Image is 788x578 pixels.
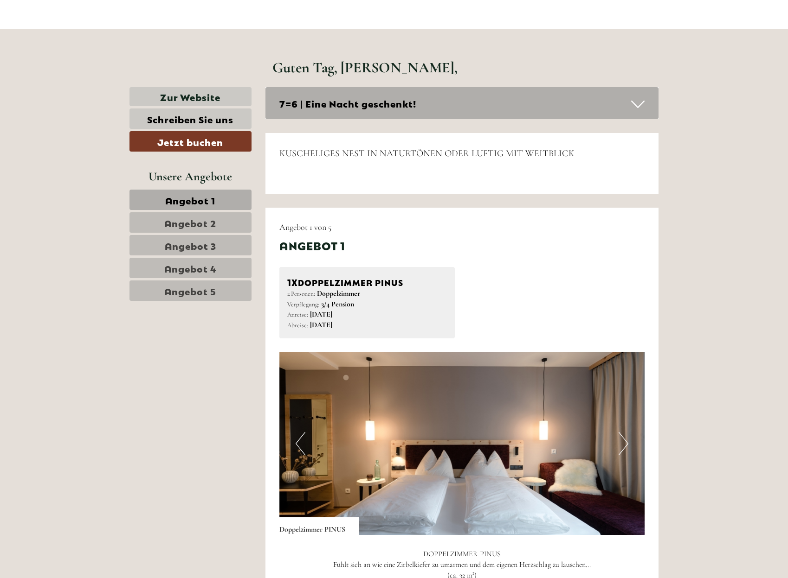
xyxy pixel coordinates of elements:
small: Abreise: [287,321,308,329]
h1: Guten Tag, [PERSON_NAME], [272,59,458,76]
a: Zur Website [129,87,252,106]
small: Anreise: [287,311,308,318]
small: Verpflegung: [287,300,319,308]
button: Previous [296,432,305,455]
div: Unsere Angebote [129,168,252,185]
div: Angebot 1 [279,237,345,253]
div: Doppelzimmer PINUS [287,275,447,288]
b: 3/4 Pension [321,299,354,309]
span: Angebot 4 [164,261,217,274]
div: [DATE] [166,7,200,23]
b: 1x [287,275,298,288]
span: Angebot 2 [164,216,216,229]
div: Doppelzimmer PINUS [279,517,359,535]
img: image [279,352,645,535]
button: Next [619,432,628,455]
button: Senden [301,240,366,260]
span: Angebot 1 von 5 [279,222,331,232]
b: [DATE] [310,320,332,330]
span: Angebot 5 [164,284,216,297]
div: Guten Tag, wie können wir Ihnen helfen? [229,25,359,53]
small: 19:59 [234,45,352,51]
b: Doppelzimmer [317,289,360,298]
span: KUSCHELIGES NEST IN NATURTÖNEN ODER LUFTIG MIT WEITBLICK [279,148,575,159]
div: 7=6 | Eine Nacht geschenkt! [265,87,659,119]
small: 2 Personen: [287,290,315,298]
b: [DATE] [310,310,332,319]
span: Angebot 1 [165,193,215,206]
a: Schreiben Sie uns [129,108,252,129]
div: Sie [234,27,352,34]
a: Jetzt buchen [129,131,252,152]
span: Angebot 3 [165,239,216,252]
